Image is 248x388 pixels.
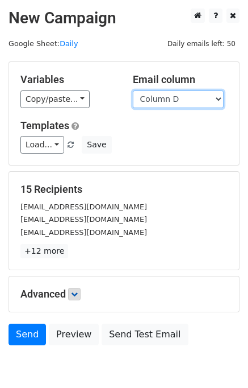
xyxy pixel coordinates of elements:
[9,324,46,345] a: Send
[20,215,147,224] small: [EMAIL_ADDRESS][DOMAIN_NAME]
[20,183,228,196] h5: 15 Recipients
[20,228,147,237] small: [EMAIL_ADDRESS][DOMAIN_NAME]
[60,39,78,48] a: Daily
[20,288,228,300] h5: Advanced
[9,9,239,28] h2: New Campaign
[9,39,78,48] small: Google Sheet:
[20,244,68,258] a: +12 more
[20,203,147,211] small: [EMAIL_ADDRESS][DOMAIN_NAME]
[102,324,188,345] a: Send Test Email
[20,136,64,154] a: Load...
[163,39,239,48] a: Daily emails left: 50
[133,73,228,86] h5: Email column
[82,136,111,154] button: Save
[20,73,116,86] h5: Variables
[191,333,248,388] iframe: Chat Widget
[163,38,239,50] span: Daily emails left: 50
[49,324,99,345] a: Preview
[20,119,69,131] a: Templates
[20,90,90,108] a: Copy/paste...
